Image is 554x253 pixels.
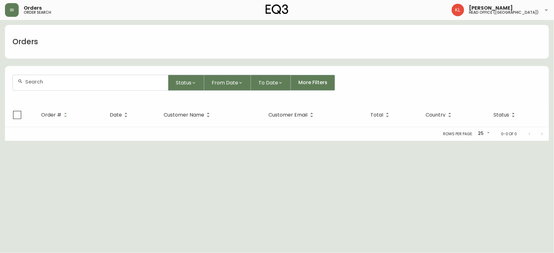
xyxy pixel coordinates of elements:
span: Status [494,113,509,117]
button: From Date [204,75,251,91]
span: Total [371,112,392,118]
span: Date [110,112,130,118]
span: Customer Email [269,112,316,118]
span: To Date [258,79,278,87]
img: logo [266,4,289,14]
h5: head office ([GEOGRAPHIC_DATA]) [469,11,539,14]
h1: Orders [12,36,38,47]
img: 2c0c8aa7421344cf0398c7f872b772b5 [452,4,464,16]
span: Date [110,113,122,117]
span: Country [426,112,454,118]
span: Status [176,79,191,87]
button: More Filters [291,75,335,91]
span: From Date [212,79,238,87]
input: Search [25,79,163,85]
span: Order # [41,112,70,118]
span: Country [426,113,446,117]
span: Status [494,112,518,118]
span: Customer Name [164,112,212,118]
div: 25 [475,129,491,139]
span: Customer Name [164,113,204,117]
span: Orders [24,6,42,11]
span: Order # [41,113,61,117]
p: Rows per page: [443,131,473,137]
span: Customer Email [269,113,308,117]
button: Status [168,75,204,91]
span: More Filters [298,79,327,86]
h5: order search [24,11,51,14]
span: Total [371,113,383,117]
p: 0-0 of 0 [501,131,517,137]
button: To Date [251,75,291,91]
span: [PERSON_NAME] [469,6,513,11]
